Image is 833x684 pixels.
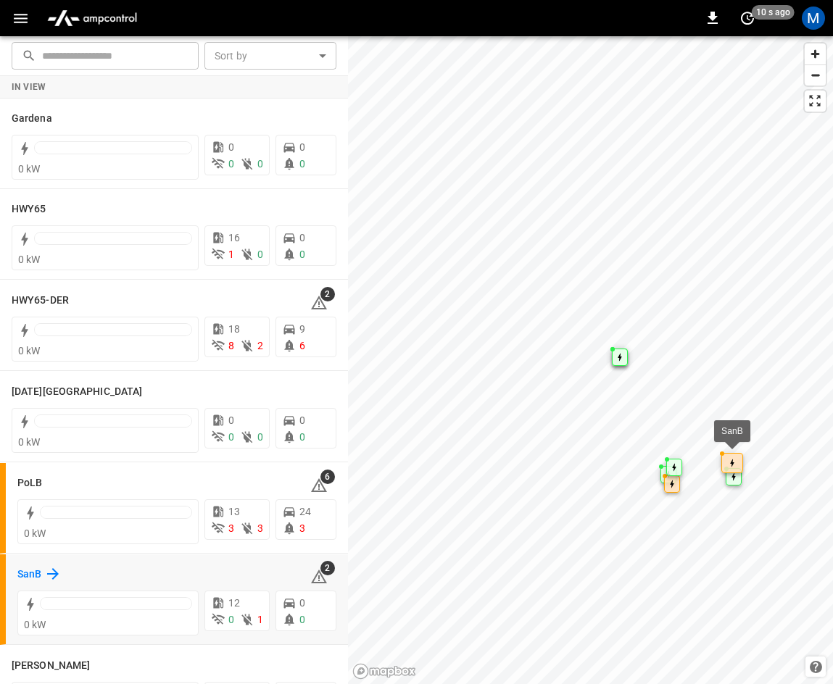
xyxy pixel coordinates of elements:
[228,597,240,609] span: 12
[612,349,628,366] div: Map marker
[18,436,41,448] span: 0 kW
[228,249,234,260] span: 1
[228,158,234,170] span: 0
[257,614,263,625] span: 1
[299,323,305,335] span: 9
[257,249,263,260] span: 0
[660,466,676,483] div: Map marker
[228,340,234,351] span: 8
[299,141,305,153] span: 0
[228,141,234,153] span: 0
[299,506,311,517] span: 24
[721,424,743,438] div: SanB
[228,614,234,625] span: 0
[17,475,42,491] h6: PoLB
[802,7,825,30] div: profile-icon
[736,7,759,30] button: set refresh interval
[805,64,826,85] button: Zoom out
[666,459,682,476] div: Map marker
[726,468,742,485] div: Map marker
[805,43,826,64] button: Zoom in
[12,111,52,127] h6: Gardena
[299,522,305,534] span: 3
[752,5,795,20] span: 10 s ago
[228,522,234,534] span: 3
[12,293,69,309] h6: HWY65-DER
[18,345,41,356] span: 0 kW
[348,36,833,684] canvas: Map
[24,619,46,630] span: 0 kW
[320,287,335,301] span: 2
[18,163,41,175] span: 0 kW
[228,414,234,426] span: 0
[228,232,240,243] span: 16
[299,340,305,351] span: 6
[17,567,41,583] h6: SanB
[24,527,46,539] span: 0 kW
[320,561,335,575] span: 2
[257,522,263,534] span: 3
[12,201,46,217] h6: HWY65
[299,414,305,426] span: 0
[257,158,263,170] span: 0
[228,506,240,517] span: 13
[257,340,263,351] span: 2
[12,82,46,92] strong: In View
[299,597,305,609] span: 0
[299,431,305,443] span: 0
[299,232,305,243] span: 0
[664,475,680,493] div: Map marker
[299,249,305,260] span: 0
[41,4,143,32] img: ampcontrol.io logo
[299,158,305,170] span: 0
[18,254,41,265] span: 0 kW
[352,663,416,680] a: Mapbox homepage
[257,431,263,443] span: 0
[12,658,90,674] h6: Vernon
[299,614,305,625] span: 0
[721,453,743,473] div: Map marker
[228,323,240,335] span: 18
[12,384,142,400] h6: Karma Center
[320,470,335,484] span: 6
[228,431,234,443] span: 0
